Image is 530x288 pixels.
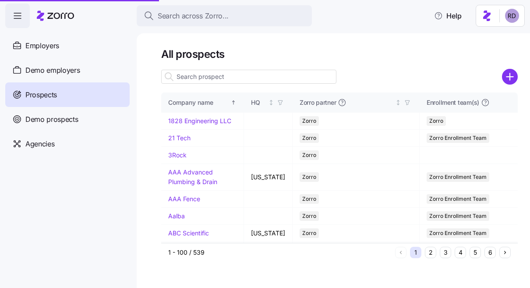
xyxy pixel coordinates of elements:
td: [US_STATE] [244,164,293,190]
button: Next page [499,247,511,258]
span: Zorro [302,228,316,238]
div: Not sorted [395,100,401,106]
div: HQ [251,98,266,107]
a: Demo employers [5,58,130,82]
a: Demo prospects [5,107,130,132]
span: Zorro [302,116,316,126]
div: Not sorted [268,100,274,106]
a: AAA Advanced Plumbing & Drain [168,168,217,185]
button: 6 [484,247,496,258]
button: 3 [440,247,451,258]
img: 6d862e07fa9c5eedf81a4422c42283ac [505,9,519,23]
button: Search across Zorro... [137,5,312,26]
a: 1828 Engineering LLC [168,117,231,124]
button: Help [427,7,469,25]
span: Zorro [302,133,316,143]
span: Employers [25,40,59,51]
input: Search prospect [161,70,336,84]
span: Zorro Enrollment Team [429,194,487,204]
span: Help [434,11,462,21]
a: Agencies [5,132,130,156]
span: Zorro [302,211,316,221]
span: Search across Zorro... [158,11,229,21]
th: HQNot sorted [244,92,293,113]
span: Demo employers [25,65,80,76]
a: Employers [5,33,130,58]
div: 1 - 100 / 539 [168,248,392,257]
th: Company nameSorted ascending [161,92,244,113]
a: ABC Scientific [168,229,209,237]
button: 1 [410,247,421,258]
span: Zorro Enrollment Team [429,211,487,221]
button: 4 [455,247,466,258]
span: Zorro Enrollment Team [429,228,487,238]
span: Zorro [302,194,316,204]
a: Prospects [5,82,130,107]
div: Sorted ascending [230,100,237,106]
h1: All prospects [161,47,518,61]
span: Zorro Enrollment Team [429,133,487,143]
a: Aalba [168,212,185,220]
td: [US_STATE] [244,225,293,242]
span: Demo prospects [25,114,78,125]
button: 2 [425,247,436,258]
span: Zorro Enrollment Team [429,172,487,182]
a: 3Rock [168,151,187,159]
span: Enrollment team(s) [427,98,479,107]
span: Agencies [25,139,54,149]
div: Company name [168,98,229,107]
span: Zorro [429,116,443,126]
a: AAA Fence [168,195,200,203]
th: Zorro partnerNot sorted [293,92,420,113]
svg: add icon [502,69,518,85]
a: 21 Tech [168,134,191,142]
span: Zorro [302,150,316,160]
button: 5 [470,247,481,258]
span: Zorro partner [300,98,336,107]
span: Prospects [25,89,57,100]
button: Previous page [395,247,406,258]
span: Zorro [302,172,316,182]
